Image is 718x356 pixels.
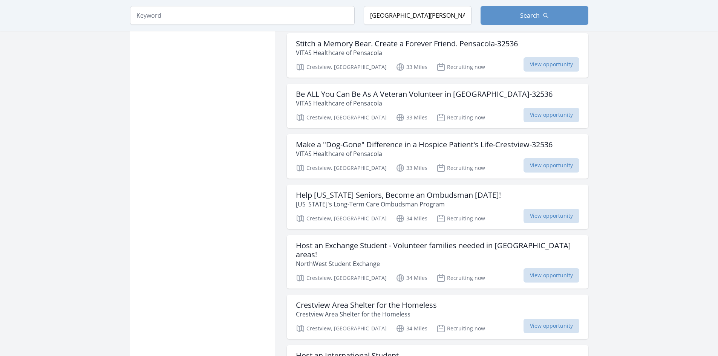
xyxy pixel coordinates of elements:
[296,90,553,99] h3: Be ALL You Can Be As A Veteran Volunteer in [GEOGRAPHIC_DATA]-32536
[364,6,472,25] input: Location
[296,99,553,108] p: VITAS Healthcare of Pensacola
[287,134,588,179] a: Make a "Dog-Gone" Difference in a Hospice Patient's Life-Crestview-32536 VITAS Healthcare of Pens...
[296,163,387,173] p: Crestview, [GEOGRAPHIC_DATA]
[130,6,355,25] input: Keyword
[436,273,485,283] p: Recruiting now
[436,163,485,173] p: Recruiting now
[436,214,485,223] p: Recruiting now
[296,113,387,122] p: Crestview, [GEOGRAPHIC_DATA]
[436,324,485,333] p: Recruiting now
[396,273,427,283] p: 34 Miles
[287,185,588,229] a: Help [US_STATE] Seniors, Become an Ombudsman [DATE]! [US_STATE]'s Long-Term Care Ombudsman Progra...
[296,63,387,72] p: Crestview, [GEOGRAPHIC_DATA]
[296,140,553,149] h3: Make a "Dog-Gone" Difference in a Hospice Patient's Life-Crestview-32536
[396,214,427,223] p: 34 Miles
[436,113,485,122] p: Recruiting now
[396,113,427,122] p: 33 Miles
[296,273,387,283] p: Crestview, [GEOGRAPHIC_DATA]
[296,191,501,200] h3: Help [US_STATE] Seniors, Become an Ombudsman [DATE]!
[296,324,387,333] p: Crestview, [GEOGRAPHIC_DATA]
[481,6,588,25] button: Search
[296,48,518,57] p: VITAS Healthcare of Pensacola
[524,268,579,283] span: View opportunity
[296,39,518,48] h3: Stitch a Memory Bear. Create a Forever Friend. Pensacola-32536
[436,63,485,72] p: Recruiting now
[396,324,427,333] p: 34 Miles
[296,149,553,158] p: VITAS Healthcare of Pensacola
[296,259,579,268] p: NorthWest Student Exchange
[287,33,588,78] a: Stitch a Memory Bear. Create a Forever Friend. Pensacola-32536 VITAS Healthcare of Pensacola Cres...
[396,63,427,72] p: 33 Miles
[296,200,501,209] p: [US_STATE]'s Long-Term Care Ombudsman Program
[296,214,387,223] p: Crestview, [GEOGRAPHIC_DATA]
[296,301,437,310] h3: Crestview Area Shelter for the Homeless
[287,235,588,289] a: Host an Exchange Student - Volunteer families needed in [GEOGRAPHIC_DATA] areas! NorthWest Studen...
[296,241,579,259] h3: Host an Exchange Student - Volunteer families needed in [GEOGRAPHIC_DATA] areas!
[524,209,579,223] span: View opportunity
[524,158,579,173] span: View opportunity
[296,310,437,319] p: Crestview Area Shelter for the Homeless
[524,108,579,122] span: View opportunity
[524,319,579,333] span: View opportunity
[520,11,540,20] span: Search
[287,295,588,339] a: Crestview Area Shelter for the Homeless Crestview Area Shelter for the Homeless Crestview, [GEOGR...
[287,84,588,128] a: Be ALL You Can Be As A Veteran Volunteer in [GEOGRAPHIC_DATA]-32536 VITAS Healthcare of Pensacola...
[396,163,427,173] p: 33 Miles
[524,57,579,72] span: View opportunity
